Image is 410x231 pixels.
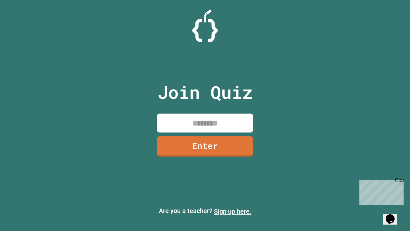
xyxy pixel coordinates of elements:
p: Are you a teacher? [5,206,405,216]
iframe: chat widget [383,205,404,225]
p: Join Quiz [158,79,253,106]
a: Sign up here. [214,208,251,215]
img: Logo.svg [192,10,218,42]
a: Enter [157,136,253,157]
div: Chat with us now!Close [3,3,44,41]
iframe: chat widget [357,177,404,205]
